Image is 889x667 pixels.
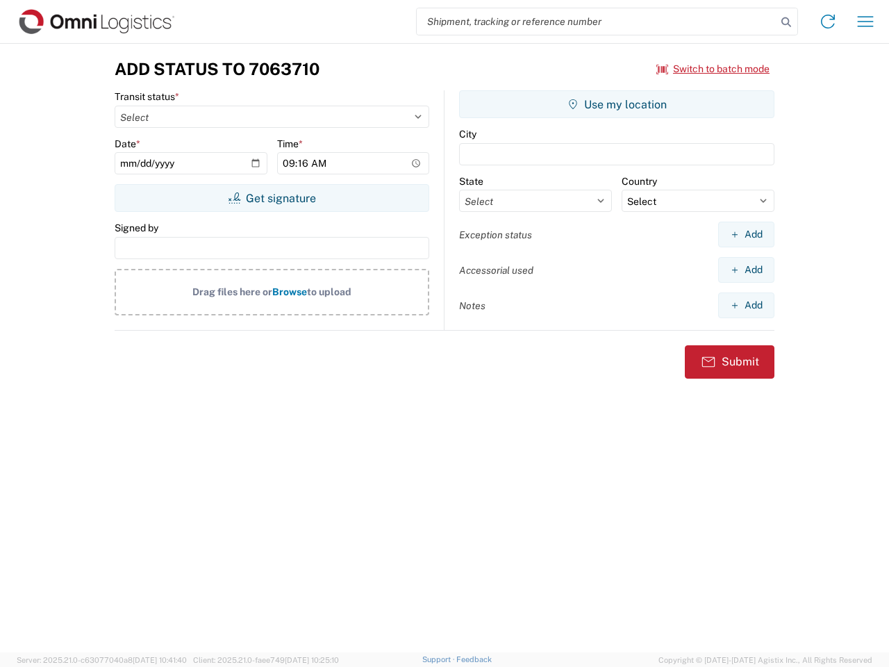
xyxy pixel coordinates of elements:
[277,138,303,150] label: Time
[307,286,351,297] span: to upload
[718,257,774,283] button: Add
[272,286,307,297] span: Browse
[285,656,339,664] span: [DATE] 10:25:10
[459,175,483,188] label: State
[622,175,657,188] label: Country
[456,655,492,664] a: Feedback
[422,655,457,664] a: Support
[459,128,476,140] label: City
[459,229,532,241] label: Exception status
[115,138,140,150] label: Date
[656,58,770,81] button: Switch to batch mode
[459,90,774,118] button: Use my location
[417,8,776,35] input: Shipment, tracking or reference number
[658,654,872,666] span: Copyright © [DATE]-[DATE] Agistix Inc., All Rights Reserved
[718,222,774,247] button: Add
[459,299,485,312] label: Notes
[459,264,533,277] label: Accessorial used
[192,286,272,297] span: Drag files here or
[133,656,187,664] span: [DATE] 10:41:40
[193,656,339,664] span: Client: 2025.21.0-faee749
[115,59,319,79] h3: Add Status to 7063710
[115,222,158,234] label: Signed by
[685,345,774,379] button: Submit
[718,293,774,318] button: Add
[115,90,179,103] label: Transit status
[17,656,187,664] span: Server: 2025.21.0-c63077040a8
[115,184,429,212] button: Get signature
